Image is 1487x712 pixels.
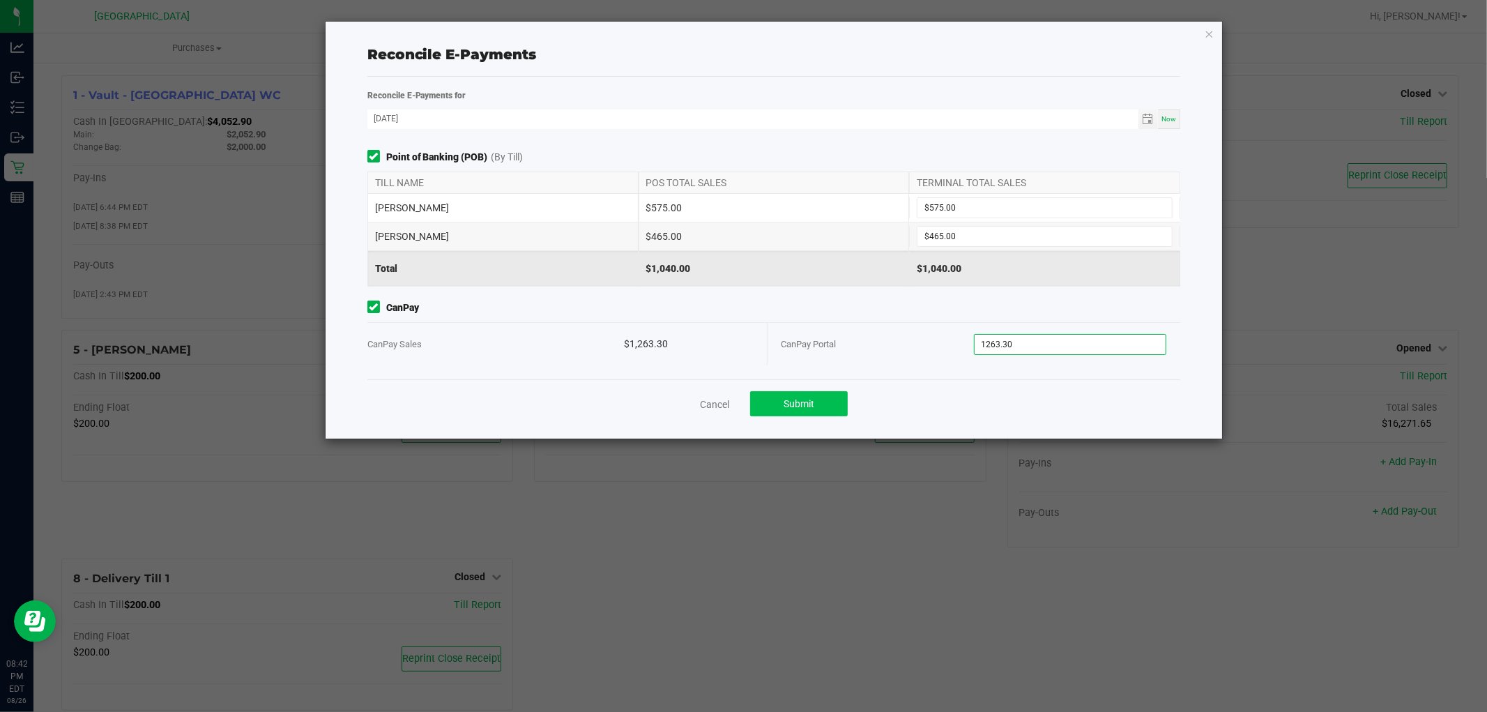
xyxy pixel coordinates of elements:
strong: CanPay [386,301,419,315]
div: Total [367,251,639,286]
strong: Point of Banking (POB) [386,150,488,165]
span: CanPay Portal [781,339,837,349]
span: Toggle calendar [1138,109,1159,129]
strong: Reconcile E-Payments for [367,91,466,100]
div: POS TOTAL SALES [639,172,910,193]
div: $1,263.30 [624,323,752,365]
div: Reconcile E-Payments [367,44,1181,65]
span: Submit [784,398,814,409]
div: TILL NAME [367,172,639,193]
a: Cancel [700,397,729,411]
div: $1,040.00 [639,251,910,286]
span: CanPay Sales [367,339,422,349]
div: TERMINAL TOTAL SALES [909,172,1180,193]
span: (By Till) [491,150,524,165]
div: $465.00 [639,222,910,250]
div: [PERSON_NAME] [367,194,639,222]
form-toggle: Include in reconciliation [367,150,386,165]
div: $575.00 [639,194,910,222]
iframe: Resource center [14,600,56,642]
input: Date [367,109,1138,127]
span: Now [1161,115,1176,123]
form-toggle: Include in reconciliation [367,301,386,315]
div: [PERSON_NAME] [367,222,639,250]
button: Submit [750,391,848,416]
div: $1,040.00 [909,251,1180,286]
